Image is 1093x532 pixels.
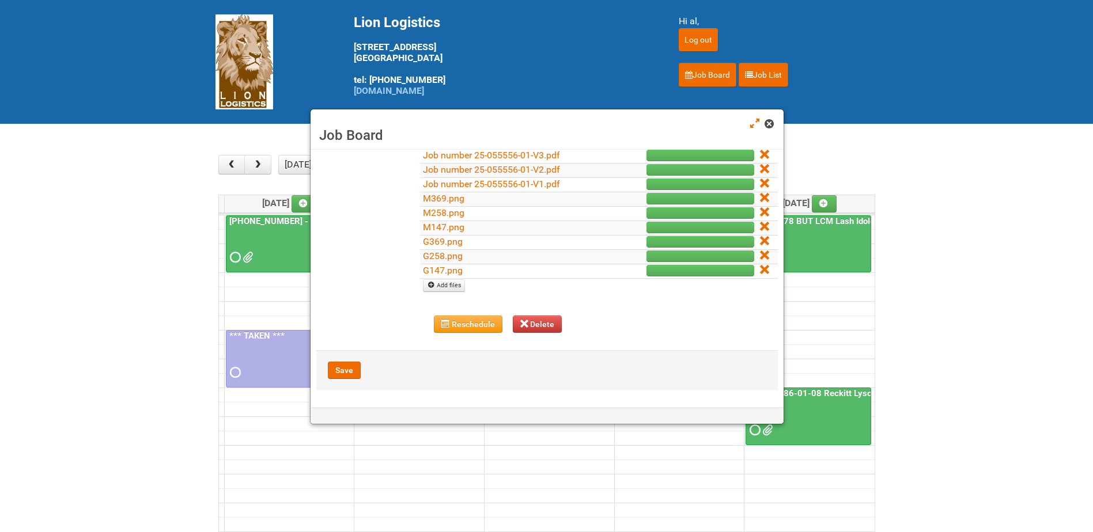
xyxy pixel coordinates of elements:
a: G369.png [423,236,463,247]
a: 25-011286-01-08 Reckitt Lysol Laundry Scented [747,388,943,398]
a: M147.png [423,222,464,233]
a: Job Board [679,63,736,87]
span: Requested [230,253,238,261]
div: Hi al, [679,14,878,28]
a: Job number 25-055556-01-V1.pdf [423,178,560,189]
button: Reschedule [434,316,502,333]
span: Requested [750,426,758,434]
button: Save [328,362,361,379]
a: Add files [423,279,465,292]
span: Requested [230,368,238,377]
a: M369.png [423,193,464,204]
a: [PHONE_NUMBER] - Naked Reformulation [227,216,394,226]
img: Lion Logistics [215,14,273,109]
a: Add an event [812,195,837,212]
a: M258.png [423,207,464,218]
button: Delete [513,316,562,333]
span: 25-011286-01 - MDN (2).xlsx 25-011286-01-08 - JNF.DOC 25-011286-01 - MDN.xlsx [762,426,770,434]
h3: Job Board [319,127,775,144]
a: 25-058978 BUT LCM Lash Idole US / Retest [747,216,924,226]
span: [DATE] [782,197,837,208]
span: [DATE] [262,197,317,208]
span: M369.png M258.png M147.png G369.png G258.png G147.png Job number 25-055556-01-V1.pdf Job number 2... [243,253,251,261]
input: Log out [679,28,718,51]
a: G258.png [423,250,463,261]
a: G147.png [423,265,463,276]
button: [DATE] [278,155,317,174]
a: Job number 25-055556-01-V2.pdf [423,164,560,175]
a: Add an event [292,195,317,212]
a: [DOMAIN_NAME] [354,85,424,96]
a: Lion Logistics [215,56,273,67]
a: 25-058978 BUT LCM Lash Idole US / Retest [746,215,871,273]
div: [STREET_ADDRESS] [GEOGRAPHIC_DATA] tel: [PHONE_NUMBER] [354,14,650,96]
a: 25-011286-01-08 Reckitt Lysol Laundry Scented [746,387,871,445]
a: [PHONE_NUMBER] - Naked Reformulation [226,215,351,273]
a: Job number 25-055556-01-V3.pdf [423,150,560,161]
span: Lion Logistics [354,14,440,31]
a: Job List [739,63,788,87]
